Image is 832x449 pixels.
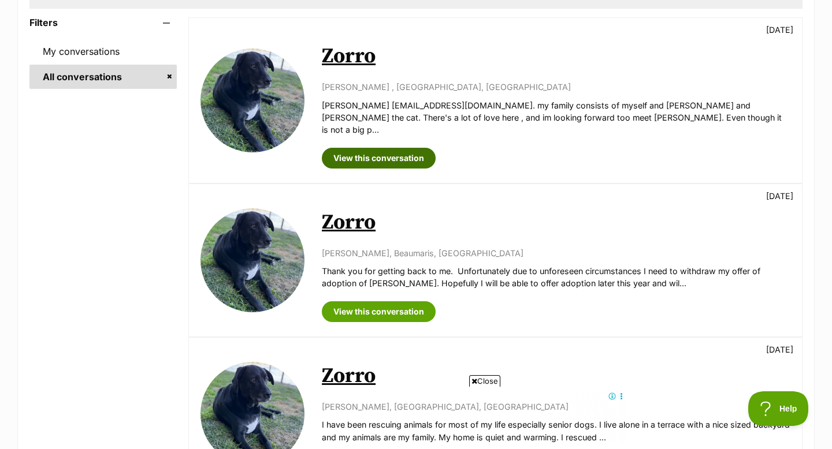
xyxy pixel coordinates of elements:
[322,363,376,389] a: Zorro
[322,209,376,235] a: Zorro
[766,343,793,356] p: [DATE]
[322,81,790,93] p: [PERSON_NAME] , [GEOGRAPHIC_DATA], [GEOGRAPHIC_DATA]
[766,24,793,36] p: [DATE]
[29,17,177,28] header: Filters
[322,265,790,290] p: Thank you for getting back to me. Unfortunately due to unforeseen circumstances I need to withdra...
[322,99,790,136] p: [PERSON_NAME] [EMAIL_ADDRESS][DOMAIN_NAME]. my family consists of myself and [PERSON_NAME] and [P...
[206,391,626,443] iframe: Advertisement
[322,148,436,169] a: View this conversation
[200,208,304,312] img: Zorro
[322,301,436,322] a: View this conversation
[469,375,500,387] span: Close
[29,65,177,89] a: All conversations
[200,48,304,152] img: Zorro
[766,190,793,202] p: [DATE]
[748,391,809,426] iframe: Help Scout Beacon - Open
[29,39,177,63] a: My conversations
[322,247,790,259] p: [PERSON_NAME], Beaumaris, [GEOGRAPHIC_DATA]
[322,43,376,69] a: Zorro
